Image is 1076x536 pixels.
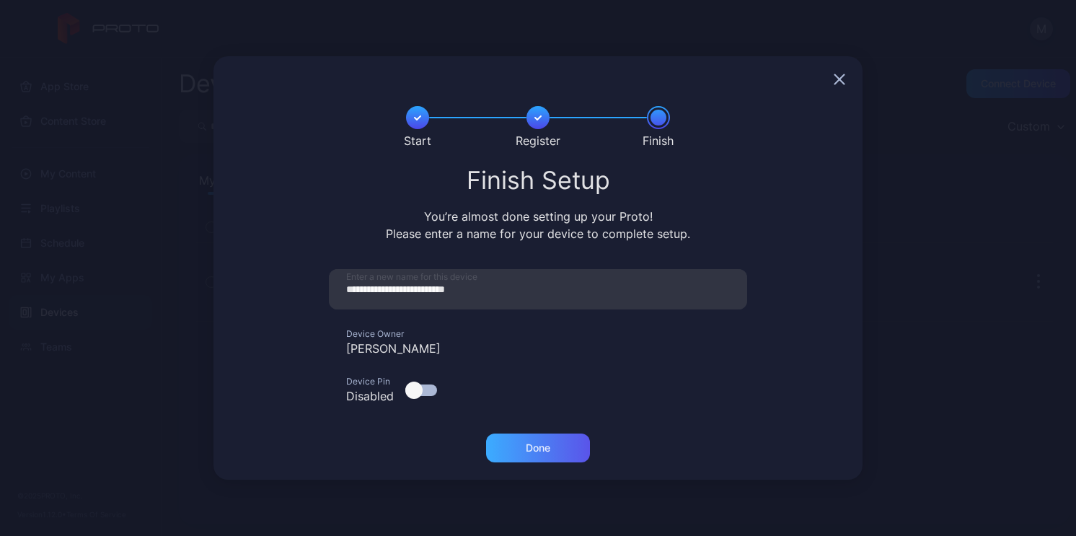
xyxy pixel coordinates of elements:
[329,376,394,387] div: Device Pin
[367,208,710,225] div: You’re almost done setting up your Proto!
[231,167,845,193] div: Finish Setup
[486,434,590,462] button: Done
[516,132,560,149] div: Register
[367,225,710,242] div: Please enter a name for your device to complete setup.
[329,328,747,340] div: Device Owner
[329,387,394,405] div: Disabled
[329,340,747,357] div: [PERSON_NAME]
[526,442,550,454] div: Done
[643,132,674,149] div: Finish
[404,132,431,149] div: Start
[329,269,747,309] input: Enter a new name for this device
